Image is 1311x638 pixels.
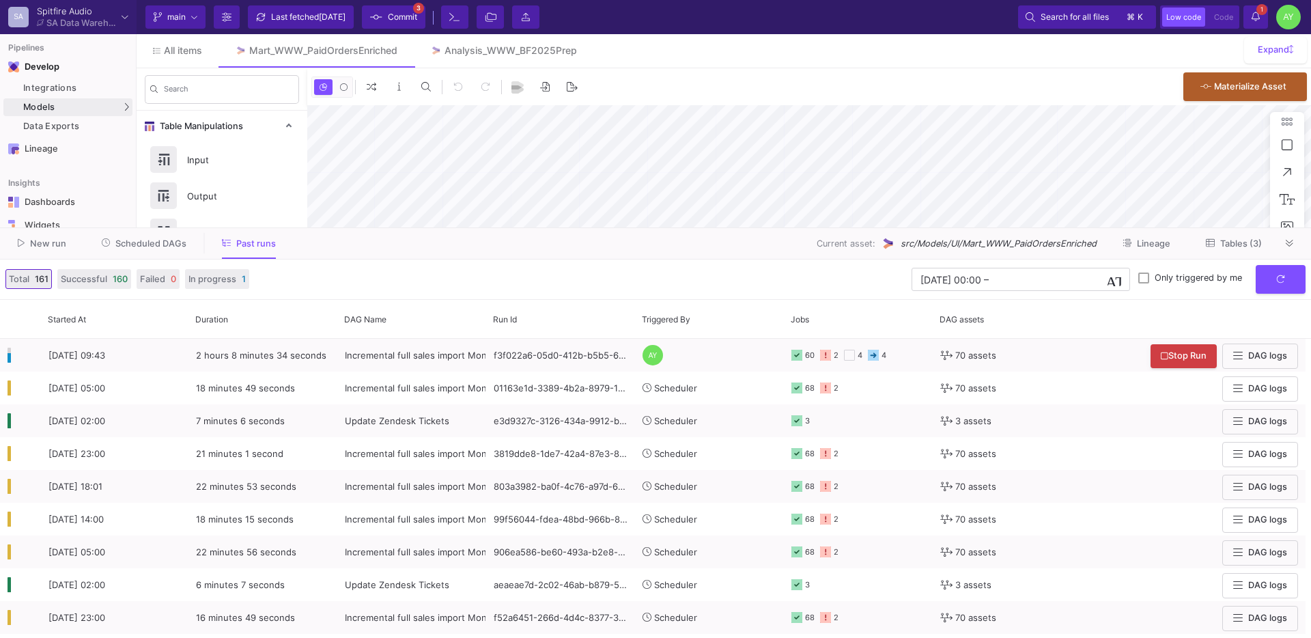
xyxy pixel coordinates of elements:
[57,269,131,289] button: Successful160
[196,514,294,525] span: 18 minutes 15 seconds
[1155,273,1242,283] span: Only triggered by me
[48,514,104,525] span: [DATE] 14:00
[805,438,815,470] div: 68
[37,7,116,16] div: Spitfire Audio
[1189,233,1278,254] button: Tables (3)
[242,273,246,286] span: 1
[345,415,449,426] span: Update Zendesk Tickets
[834,503,838,536] div: 2
[196,546,296,557] span: 22 minutes 56 seconds
[1248,449,1287,459] span: DAG logs
[236,238,276,249] span: Past runs
[493,314,517,324] span: Run Id
[179,186,273,206] div: Output
[115,238,186,249] span: Scheduled DAGs
[48,612,105,623] span: [DATE] 23:00
[955,438,996,470] span: 70 assets
[882,339,886,372] div: 4
[1222,540,1298,566] button: DAG logs
[185,269,249,289] button: In progress1
[1220,238,1262,249] span: Tables (3)
[805,503,815,536] div: 68
[48,350,105,361] span: [DATE] 09:43
[48,314,86,324] span: Started At
[805,471,815,503] div: 68
[48,415,105,426] span: [DATE] 02:00
[3,79,132,97] a: Integrations
[145,5,206,29] button: main
[248,5,354,29] button: Last fetched[DATE]
[345,383,582,393] span: Incremental full sales import Mon-Sat - CSVs REMOVED
[154,121,243,132] span: Table Manipulations
[1106,233,1187,254] button: Lineage
[8,197,19,208] img: Navigation icon
[188,273,236,286] span: In progress
[817,237,875,250] span: Current asset:
[984,274,989,285] span: –
[179,150,273,170] div: Input
[137,141,307,364] div: Table Manipulations
[486,372,635,404] div: 01163e1d-3389-4b2a-8979-191da5a6aee7
[8,220,19,231] img: Navigation icon
[3,117,132,135] a: Data Exports
[1222,344,1298,369] button: DAG logs
[25,61,45,72] div: Develop
[955,405,991,437] span: 3 assets
[23,102,55,113] span: Models
[1166,12,1201,22] span: Low code
[5,269,52,289] button: Total161
[1222,508,1298,533] button: DAG logs
[445,45,577,56] div: Analysis_WWW_BF2025Prep
[486,404,635,437] div: e3d9327c-3126-434a-9912-b4bbbc94ce3a
[834,372,838,404] div: 2
[319,12,346,22] span: [DATE]
[834,471,838,503] div: 2
[167,7,186,27] span: main
[1,233,83,254] button: New run
[955,471,996,503] span: 70 assets
[164,45,202,56] span: All items
[344,314,386,324] span: DAG Name
[48,579,105,590] span: [DATE] 02:00
[1248,547,1287,557] span: DAG logs
[345,546,582,557] span: Incremental full sales import Mon-Sat - CSVs REMOVED
[137,269,180,289] button: Failed0
[25,143,113,154] div: Lineage
[137,141,307,178] button: Input
[654,579,697,590] span: Scheduler
[1248,383,1287,393] span: DAG logs
[430,45,442,57] img: Tab icon
[196,383,295,393] span: 18 minutes 49 seconds
[486,601,635,634] div: f52a6451-266d-4d4c-8377-3476c31a3bdf
[345,612,582,623] span: Incremental full sales import Mon-Sat - CSVs REMOVED
[834,438,838,470] div: 2
[1161,350,1207,361] span: Stop Run
[991,274,1081,285] input: End datetime
[345,514,582,525] span: Incremental full sales import Mon-Sat - CSVs REMOVED
[271,7,346,27] div: Last fetched
[486,503,635,536] div: 99f56044-fdea-48bd-966b-81c83777e319
[654,448,697,459] span: Scheduler
[1248,416,1287,426] span: DAG logs
[955,372,996,404] span: 70 assets
[834,602,838,634] div: 2
[955,503,996,536] span: 70 assets
[1248,613,1287,623] span: DAG logs
[362,5,425,29] button: Commit
[137,178,307,214] button: Output
[881,236,895,251] img: UI Model
[196,612,295,623] span: 16 minutes 49 seconds
[388,7,417,27] span: Commit
[920,274,981,285] input: Start datetime
[235,45,246,57] img: Tab icon
[486,437,635,470] div: 3819dde8-1de7-42a4-87e3-82f21bf40e55
[955,339,996,372] span: 70 assets
[1222,573,1298,598] button: DAG logs
[3,138,132,160] a: Navigation iconLineage
[834,339,838,372] div: 2
[140,273,165,286] span: Failed
[805,339,815,372] div: 60
[1127,9,1135,25] span: ⌘
[195,314,228,324] span: Duration
[196,579,285,590] span: 6 minutes 7 seconds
